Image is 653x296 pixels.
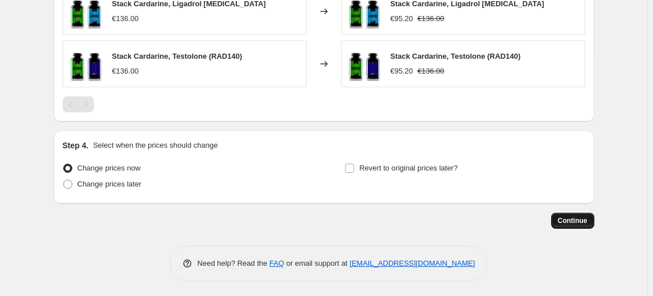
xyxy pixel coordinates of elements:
[63,140,89,151] h2: Step 4.
[417,66,444,77] strike: €136.00
[93,140,217,151] p: Select when the prices should change
[77,180,142,188] span: Change prices later
[391,52,521,60] span: Stack Cardarine, Testolone (RAD140)
[77,164,141,172] span: Change prices now
[63,96,94,112] nav: Pagination
[112,52,243,60] span: Stack Cardarine, Testolone (RAD140)
[417,13,444,25] strike: €136.00
[391,66,413,77] div: €95.20
[198,259,270,267] span: Need help? Read the
[284,259,350,267] span: or email support at
[391,13,413,25] div: €95.20
[350,259,475,267] a: [EMAIL_ADDRESS][DOMAIN_NAME]
[269,259,284,267] a: FAQ
[112,13,139,25] div: €136.00
[69,47,103,81] img: imusclesarmsukstack-cardarine_rad140_80x.jpg
[551,213,594,229] button: Continue
[347,47,381,81] img: imusclesarmsukstack-cardarine_rad140_80x.jpg
[359,164,458,172] span: Revert to original prices later?
[112,66,139,77] div: €136.00
[558,216,588,225] span: Continue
